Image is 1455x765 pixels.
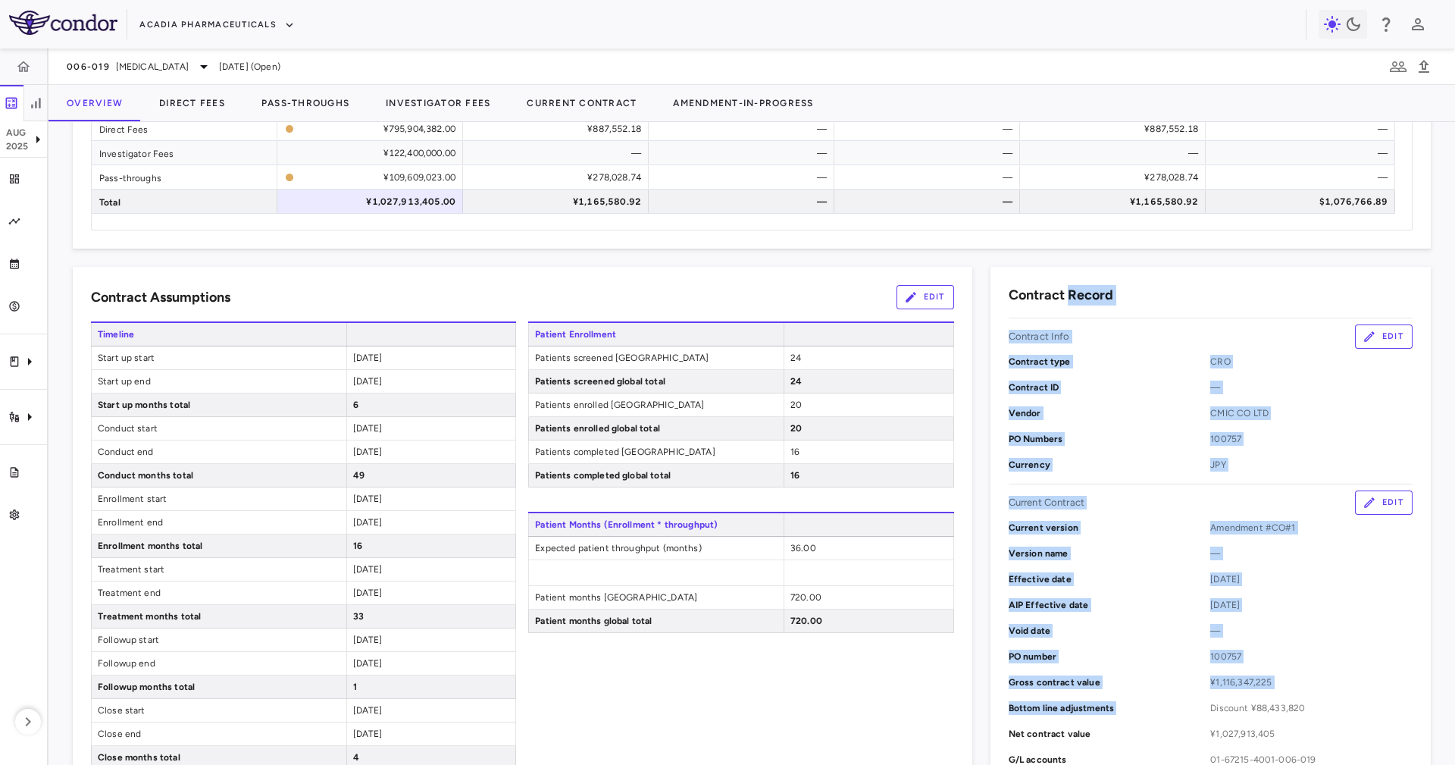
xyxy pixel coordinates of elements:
button: Overview [48,85,141,121]
span: Expected patient throughput (months) [529,537,784,560]
h6: Contract Assumptions [91,287,230,308]
button: Amendment-In-Progress [655,85,831,121]
span: 100757 [1210,432,1413,446]
span: [MEDICAL_DATA] [116,60,189,74]
span: CMIC CO LTD [1210,406,1413,420]
p: Gross contract value [1009,676,1211,689]
p: Aug [6,126,29,140]
span: 16 [353,541,362,551]
span: Patients screened global total [529,370,784,393]
p: PO number [1009,650,1211,663]
div: — [848,190,1012,214]
span: The contract record and uploaded budget values do not match. Please review the contract record an... [285,166,455,188]
span: [DATE] [353,423,383,434]
span: JPY [1210,458,1413,472]
div: — [662,141,827,165]
p: PO Numbers [1009,432,1211,446]
p: Contract type [1009,355,1211,368]
div: ¥122,400,000.00 [291,141,455,165]
span: 720.00 [790,616,822,626]
span: Conduct months total [92,464,346,487]
span: Treatment start [92,558,346,581]
span: Start up end [92,370,346,393]
p: Bottom line adjustments [1009,701,1211,715]
div: ¥887,552.18 [1034,117,1198,141]
span: [DATE] [353,376,383,387]
span: 1 [353,682,357,692]
button: Edit [1355,491,1413,515]
p: 2025 [6,140,29,153]
span: 20 [790,423,802,434]
div: $1,076,766.89 [1219,190,1388,214]
span: 49 [353,470,365,481]
span: Patients completed global total [529,464,784,487]
div: ¥795,904,382.00 [300,117,455,141]
span: Patients enrolled global total [529,417,784,440]
div: ¥1,165,580.92 [1034,190,1198,214]
span: Patient Enrollment [528,323,784,346]
span: [DATE] [353,635,383,645]
span: [DATE] [353,705,383,716]
div: — [1219,141,1388,165]
span: [DATE] [353,494,383,504]
span: [DATE] [353,729,383,739]
span: [DATE] [353,447,383,457]
div: — [848,165,1012,190]
div: ¥278,028.74 [477,165,641,190]
span: Patient months [GEOGRAPHIC_DATA] [529,586,784,609]
p: Contract ID [1009,381,1211,394]
button: Investigator Fees [368,85,508,121]
span: 6 [353,400,358,410]
div: — [848,141,1012,165]
img: logo-full-SnFGN8VE.png [9,11,117,35]
p: Effective date [1009,572,1211,586]
span: Followup start [92,629,346,651]
span: [DATE] [353,353,383,363]
span: 16 [790,447,799,457]
span: Amendment #CO#1 [1210,521,1413,535]
span: Followup end [92,652,346,675]
span: Enrollment end [92,511,346,534]
div: ¥887,552.18 [477,117,641,141]
div: ¥109,609,023.00 [300,165,455,190]
span: Enrollment start [92,488,346,510]
span: [DATE] [1210,598,1413,612]
div: — [662,117,827,141]
span: Followup months total [92,676,346,698]
span: [DATE] [1210,572,1413,586]
span: 24 [790,353,801,363]
span: 100757 [1210,650,1413,663]
span: Patient Months (Enrollment * throughput) [528,513,784,536]
span: 36.00 [790,543,816,553]
p: Currency [1009,458,1211,472]
span: 33 [353,611,364,622]
span: The contract record and uploaded budget values do not match. Please review the contract record an... [285,118,455,140]
span: Conduct start [92,417,346,440]
span: [DATE] (Open) [219,60,280,74]
div: Investigator Fees [92,141,277,165]
span: 4 [353,752,359,763]
span: — [1210,547,1413,560]
span: Patient months global total [529,610,784,632]
span: [DATE] [353,588,383,598]
p: Void date [1009,624,1211,638]
span: Patients enrolled [GEOGRAPHIC_DATA] [529,393,784,416]
div: — [662,190,827,214]
button: Acadia Pharmaceuticals [139,13,295,37]
span: Enrollment months total [92,535,346,557]
h6: Contract Record [1009,285,1113,306]
span: Close start [92,699,346,722]
span: 20 [790,400,802,410]
span: 720.00 [790,592,821,603]
div: ¥278,028.74 [1034,165,1198,190]
span: Patients screened [GEOGRAPHIC_DATA] [529,346,784,369]
div: — [1219,165,1388,190]
button: Edit [1355,324,1413,349]
span: — [1210,624,1413,638]
span: ¥1,116,347,225 [1210,676,1413,689]
p: Contract Info [1009,330,1070,343]
button: Direct Fees [141,85,243,121]
span: 24 [790,376,802,387]
span: 16 [790,470,799,481]
p: Current version [1009,521,1211,535]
